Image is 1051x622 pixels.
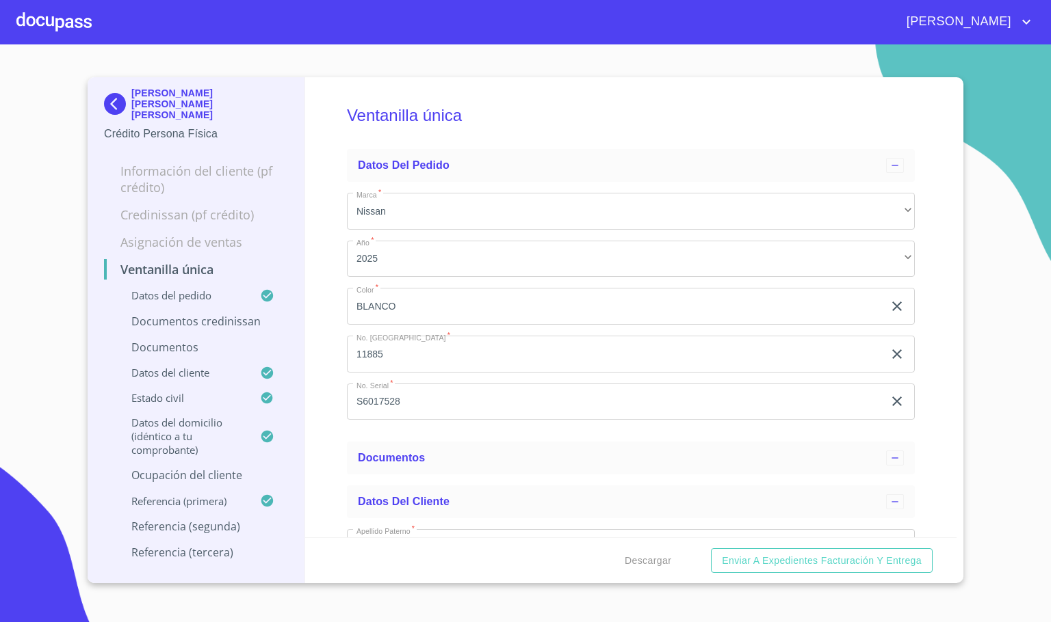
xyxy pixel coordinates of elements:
p: Información del cliente (PF crédito) [104,163,288,195]
p: Datos del cliente [104,366,260,379]
div: Datos del cliente [347,485,915,518]
span: Descargar [625,552,671,569]
div: Documentos [347,442,915,474]
p: Credinissan (PF crédito) [104,206,288,223]
span: Enviar a Expedientes Facturación y Entrega [722,552,922,569]
p: Referencia (segunda) [104,519,288,534]
button: clear input [889,346,905,362]
button: Descargar [619,548,677,573]
span: [PERSON_NAME] [896,11,1018,33]
div: Nissan [347,193,915,230]
p: Documentos [104,340,288,355]
span: Documentos [358,452,425,463]
p: Crédito Persona Física [104,126,288,142]
p: [PERSON_NAME] [PERSON_NAME] [PERSON_NAME] [131,87,288,120]
p: Ventanilla única [104,261,288,278]
h5: Ventanilla única [347,87,915,144]
button: clear input [889,393,905,409]
button: clear input [889,298,905,314]
div: 2025 [347,241,915,278]
p: Documentos CrediNissan [104,314,288,329]
img: Docupass spot blue [104,93,131,115]
span: Datos del cliente [358,496,450,507]
div: [PERSON_NAME] [PERSON_NAME] [PERSON_NAME] [104,87,288,126]
p: Estado Civil [104,391,260,405]
span: Datos del pedido [358,159,450,171]
p: Datos del domicilio (idéntico a tu comprobante) [104,416,260,457]
p: Referencia (tercera) [104,545,288,560]
p: Ocupación del Cliente [104,468,288,483]
p: Asignación de Ventas [104,234,288,250]
button: account of current user [896,11,1035,33]
p: Referencia (primera) [104,494,260,508]
button: Enviar a Expedientes Facturación y Entrega [711,548,933,573]
p: Datos del pedido [104,288,260,302]
div: Datos del pedido [347,149,915,182]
